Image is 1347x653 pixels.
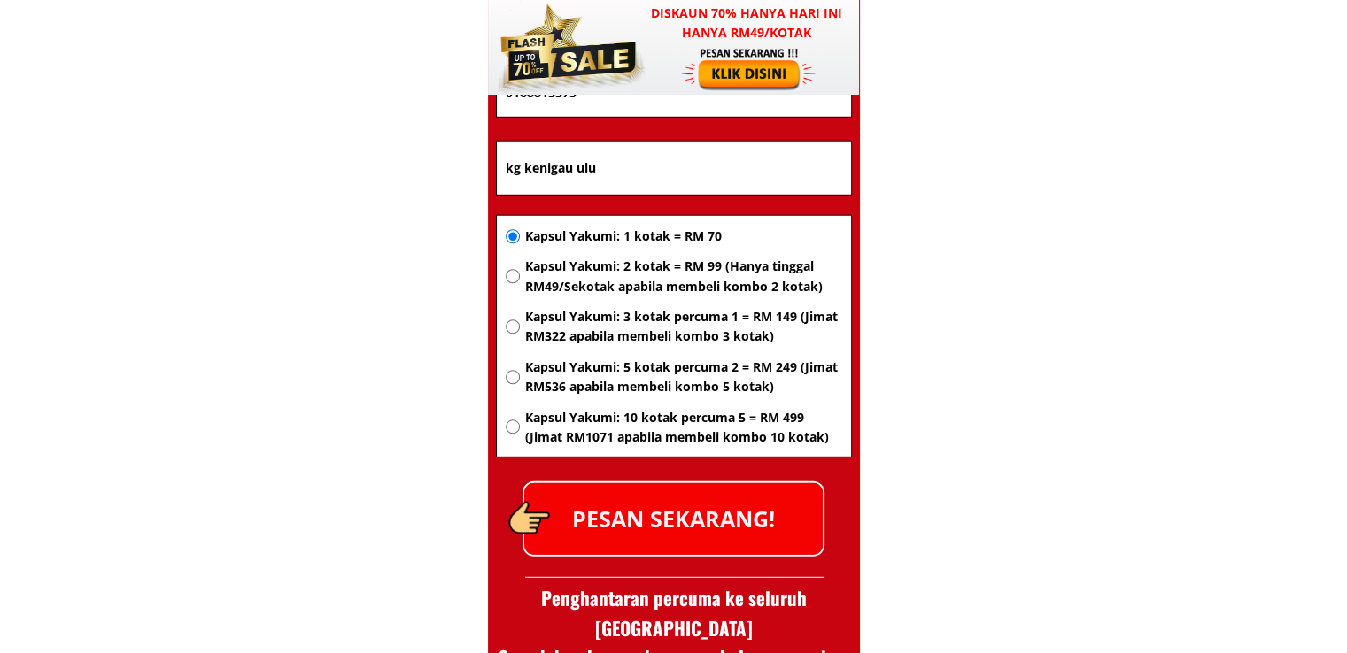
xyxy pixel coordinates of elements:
span: Kapsul Yakumi: 3 kotak percuma 1 = RM 149 (Jimat RM322 apabila membeli kombo 3 kotak) [524,307,841,347]
h3: Diskaun 70% hanya hari ini hanya RM49/kotak [634,4,860,43]
span: Kapsul Yakumi: 10 kotak percuma 5 = RM 499 (Jimat RM1071 apabila membeli kombo 10 kotak) [524,408,841,448]
p: PESAN SEKARANG! [524,483,823,555]
span: Kapsul Yakumi: 5 kotak percuma 2 = RM 249 (Jimat RM536 apabila membeli kombo 5 kotak) [524,357,841,397]
span: Kapsul Yakumi: 2 kotak = RM 99 (Hanya tinggal RM49/Sekotak apabila membeli kombo 2 kotak) [524,257,841,296]
span: Kapsul Yakumi: 1 kotak = RM 70 [524,227,841,246]
input: Alamat [501,142,847,195]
